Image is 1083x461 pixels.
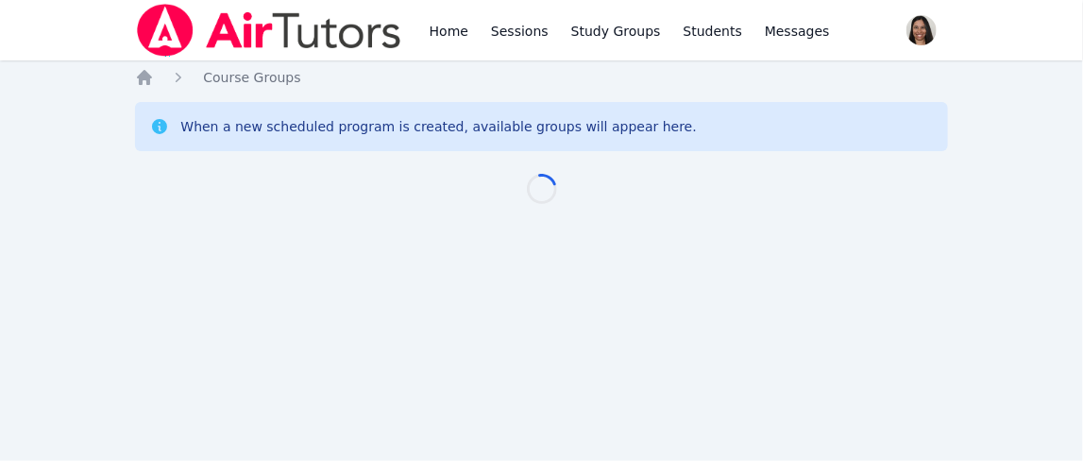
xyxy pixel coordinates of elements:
nav: Breadcrumb [135,68,947,87]
a: Course Groups [203,68,300,87]
span: Messages [765,22,830,41]
span: Course Groups [203,70,300,85]
img: Air Tutors [135,4,402,57]
div: When a new scheduled program is created, available groups will appear here. [180,117,697,136]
